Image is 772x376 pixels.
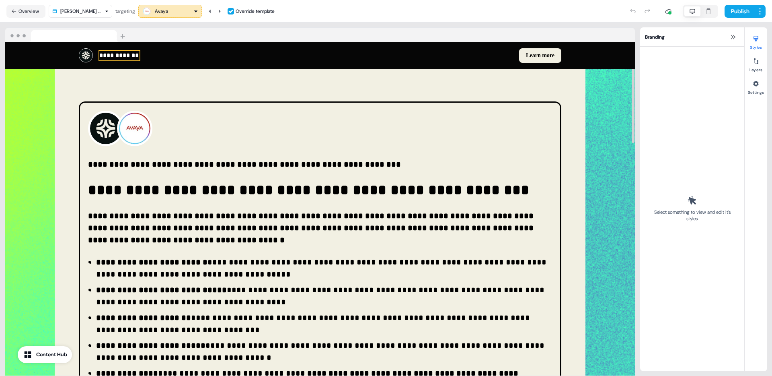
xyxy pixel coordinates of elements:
[725,5,754,18] button: Publish
[745,32,767,50] button: Styles
[640,27,744,47] div: Branding
[18,346,72,363] button: Content Hub
[155,7,168,15] div: Avaya
[323,48,561,63] div: Learn more
[138,5,202,18] button: Avaya
[519,48,561,63] button: Learn more
[651,209,733,222] div: Select something to view and edit it’s styles.
[745,77,767,95] button: Settings
[745,55,767,72] button: Layers
[236,7,275,15] div: Override template
[115,7,135,15] div: targeting
[60,7,102,15] div: [PERSON_NAME] Webinar
[36,351,67,359] div: Content Hub
[5,28,129,42] img: Browser topbar
[6,5,45,18] button: Overview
